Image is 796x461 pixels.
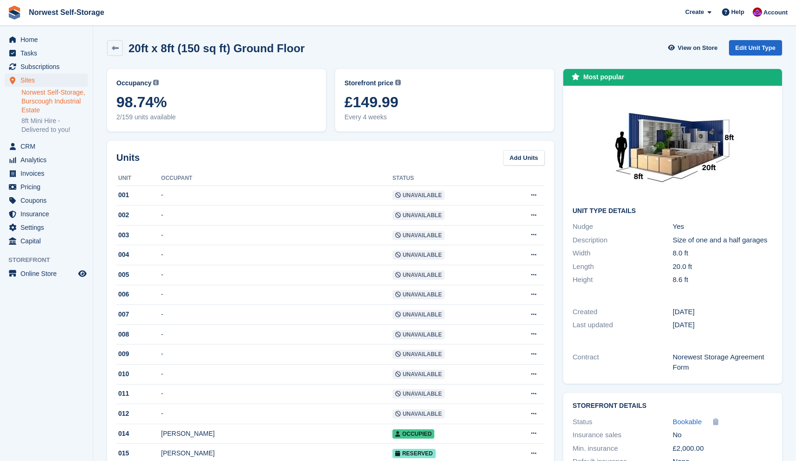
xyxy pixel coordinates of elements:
[116,349,161,359] div: 009
[21,88,88,115] a: Norwest Self-Storage, Burscough Industrial Estate
[573,352,673,373] div: Contract
[20,140,76,153] span: CRM
[20,267,76,280] span: Online Store
[685,7,704,17] span: Create
[161,324,392,344] td: -
[673,418,702,426] span: Bookable
[392,310,445,319] span: Unavailable
[344,78,393,88] span: Storefront price
[573,402,773,410] h2: Storefront Details
[77,268,88,279] a: Preview store
[392,429,434,439] span: Occupied
[392,270,445,280] span: Unavailable
[344,112,545,122] span: Every 4 weeks
[678,43,718,53] span: View on Store
[20,221,76,234] span: Settings
[392,290,445,299] span: Unavailable
[395,80,401,85] img: icon-info-grey-7440780725fd019a000dd9b08b2336e03edf1995a4989e88bcd33f0948082b44.svg
[116,409,161,419] div: 012
[116,230,161,240] div: 003
[25,5,108,20] a: Norwest Self-Storage
[20,180,76,193] span: Pricing
[20,194,76,207] span: Coupons
[753,7,762,17] img: Daniel Grensinger
[20,60,76,73] span: Subscriptions
[392,330,445,339] span: Unavailable
[20,207,76,220] span: Insurance
[5,221,88,234] a: menu
[116,310,161,319] div: 007
[503,150,545,165] a: Add Units
[5,234,88,248] a: menu
[116,330,161,339] div: 008
[8,255,93,265] span: Storefront
[673,352,773,373] div: Norewest Storage Agreement Form
[5,140,88,153] a: menu
[392,409,445,419] span: Unavailable
[5,47,88,60] a: menu
[5,33,88,46] a: menu
[7,6,21,20] img: stora-icon-8386f47178a22dfd0bd8f6a31ec36ba5ce8667c1dd55bd0f319d3a0aa187defe.svg
[161,305,392,325] td: -
[5,60,88,73] a: menu
[673,261,773,272] div: 20.0 ft
[161,206,392,226] td: -
[116,190,161,200] div: 001
[161,265,392,285] td: -
[20,153,76,166] span: Analytics
[344,94,545,110] span: £149.99
[573,248,673,259] div: Width
[116,112,317,122] span: 2/159 units available
[392,191,445,200] span: Unavailable
[116,270,161,280] div: 005
[673,275,773,285] div: 8.6 ft
[573,207,773,215] h2: Unit Type details
[603,95,742,200] img: 20-ft-container.jpg
[583,72,624,82] div: Most popular
[116,389,161,399] div: 011
[573,417,673,427] div: Status
[5,180,88,193] a: menu
[573,261,673,272] div: Length
[20,74,76,87] span: Sites
[161,365,392,385] td: -
[5,267,88,280] a: menu
[153,80,159,85] img: icon-info-grey-7440780725fd019a000dd9b08b2336e03edf1995a4989e88bcd33f0948082b44.svg
[116,94,317,110] span: 98.74%
[392,370,445,379] span: Unavailable
[161,448,392,458] div: [PERSON_NAME]
[573,320,673,330] div: Last updated
[116,369,161,379] div: 010
[673,307,773,317] div: [DATE]
[573,235,673,246] div: Description
[20,167,76,180] span: Invoices
[161,384,392,404] td: -
[5,207,88,220] a: menu
[731,7,744,17] span: Help
[116,429,161,439] div: 014
[573,443,673,454] div: Min. insurance
[673,248,773,259] div: 8.0 ft
[161,171,392,186] th: Occupant
[5,167,88,180] a: menu
[116,151,140,165] h2: Units
[20,47,76,60] span: Tasks
[392,350,445,359] span: Unavailable
[573,307,673,317] div: Created
[116,289,161,299] div: 006
[573,221,673,232] div: Nudge
[161,225,392,245] td: -
[392,449,436,458] span: Reserved
[20,234,76,248] span: Capital
[392,171,503,186] th: Status
[128,42,305,55] h2: 20ft x 8ft (150 sq ft) Ground Floor
[667,40,722,55] a: View on Store
[673,235,773,246] div: Size of one and a half garages
[673,417,702,427] a: Bookable
[673,320,773,330] div: [DATE]
[116,78,151,88] span: Occupancy
[161,245,392,265] td: -
[161,404,392,424] td: -
[673,430,773,440] div: No
[21,117,88,134] a: 8ft Mini Hire - Delivered to you!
